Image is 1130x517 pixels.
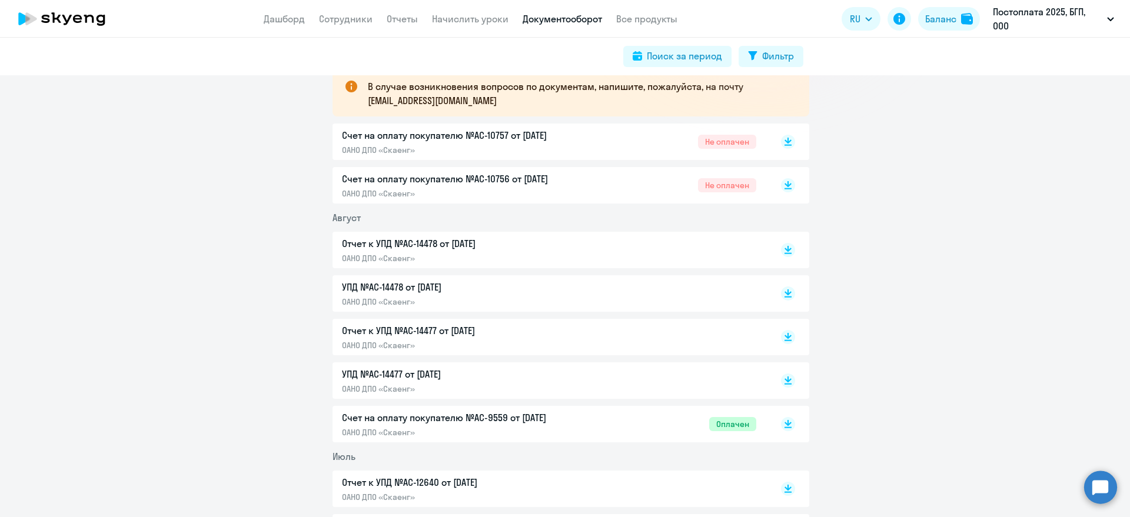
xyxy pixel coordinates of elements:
a: УПД №AC-14478 от [DATE]ОАНО ДПО «Скаенг» [342,280,756,307]
p: ОАНО ДПО «Скаенг» [342,188,589,199]
a: УПД №AC-14477 от [DATE]ОАНО ДПО «Скаенг» [342,367,756,394]
button: Балансbalance [918,7,980,31]
button: Фильтр [739,46,803,67]
a: Документооборот [523,13,602,25]
div: Поиск за период [647,49,722,63]
p: ОАНО ДПО «Скаенг» [342,427,589,438]
a: Отчет к УПД №AC-14477 от [DATE]ОАНО ДПО «Скаенг» [342,323,756,351]
p: ОАНО ДПО «Скаенг» [342,253,589,263]
span: Не оплачен [698,135,756,149]
span: Не оплачен [698,178,756,192]
a: Отчет к УПД №AC-14478 от [DATE]ОАНО ДПО «Скаенг» [342,236,756,263]
a: Счет на оплату покупателю №AC-10756 от [DATE]ОАНО ДПО «Скаенг»Не оплачен [342,172,756,199]
a: Все продукты [616,13,677,25]
a: Отчеты [387,13,418,25]
p: В случае возникновения вопросов по документам, напишите, пожалуйста, на почту [EMAIL_ADDRESS][DOM... [368,79,788,108]
p: Отчет к УПД №AC-12640 от [DATE] [342,475,589,489]
a: Начислить уроки [432,13,508,25]
a: Отчет к УПД №AC-12640 от [DATE]ОАНО ДПО «Скаенг» [342,475,756,502]
p: Отчет к УПД №AC-14477 от [DATE] [342,323,589,338]
p: Постоплата 2025, БГП, ООО [993,5,1102,33]
button: Поиск за период [623,46,732,67]
p: Счет на оплату покупателю №AC-10757 от [DATE] [342,128,589,142]
p: ОАНО ДПО «Скаенг» [342,296,589,307]
a: Сотрудники [319,13,373,25]
p: ОАНО ДПО «Скаенг» [342,492,589,502]
span: RU [850,12,860,26]
a: Дашборд [264,13,305,25]
div: Баланс [925,12,956,26]
p: ОАНО ДПО «Скаенг» [342,145,589,155]
span: Оплачен [709,417,756,431]
img: balance [961,13,973,25]
div: Фильтр [762,49,794,63]
p: Отчет к УПД №AC-14478 от [DATE] [342,236,589,251]
a: Счет на оплату покупателю №AC-9559 от [DATE]ОАНО ДПО «Скаенг»Оплачен [342,411,756,438]
p: Счет на оплату покупателю №AC-9559 от [DATE] [342,411,589,425]
p: УПД №AC-14477 от [DATE] [342,367,589,381]
span: Июль [333,451,355,462]
button: Постоплата 2025, БГП, ООО [987,5,1120,33]
p: Счет на оплату покупателю №AC-10756 от [DATE] [342,172,589,186]
p: ОАНО ДПО «Скаенг» [342,383,589,394]
p: УПД №AC-14478 от [DATE] [342,280,589,294]
a: Счет на оплату покупателю №AC-10757 от [DATE]ОАНО ДПО «Скаенг»Не оплачен [342,128,756,155]
button: RU [842,7,880,31]
span: Август [333,212,361,224]
p: ОАНО ДПО «Скаенг» [342,340,589,351]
